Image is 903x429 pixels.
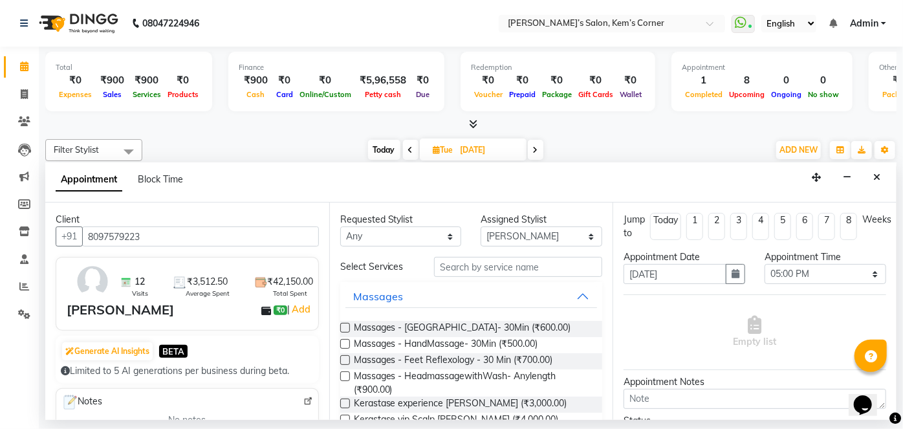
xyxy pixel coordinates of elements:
button: ADD NEW [776,141,821,159]
div: 0 [768,73,805,88]
input: Search by service name [434,257,602,277]
div: ₹900 [95,73,129,88]
span: Empty list [734,316,777,349]
div: ₹0 [56,73,95,88]
div: ₹900 [239,73,273,88]
span: Services [129,90,164,99]
span: Expenses [56,90,95,99]
li: 6 [796,213,813,240]
span: Ongoing [768,90,805,99]
button: Close [867,168,886,188]
div: ₹0 [575,73,616,88]
span: Due [413,90,433,99]
span: Admin [850,17,878,30]
div: Massages [353,289,403,304]
button: +91 [56,226,83,247]
div: Status [624,414,745,428]
span: No notes [168,413,206,427]
input: yyyy-mm-dd [624,264,726,284]
input: 2025-10-07 [457,140,521,160]
span: Upcoming [726,90,768,99]
div: 1 [682,73,726,88]
div: Weeks [862,213,891,226]
span: | [287,302,312,317]
div: Select Services [331,260,424,274]
div: Jump to [624,213,645,240]
span: Card [273,90,296,99]
span: ₹3,512.50 [187,275,228,289]
a: Add [290,302,312,317]
button: Massages [345,285,598,308]
span: 12 [135,275,145,289]
li: 7 [818,213,835,240]
span: Massages - HandMassage- 30Min (₹500.00) [354,337,538,353]
li: 2 [708,213,725,240]
span: Notes [61,394,102,411]
span: Prepaid [506,90,539,99]
span: Sales [100,90,125,99]
li: 1 [686,213,703,240]
div: ₹5,96,558 [354,73,411,88]
span: Gift Cards [575,90,616,99]
span: Today [368,140,400,160]
span: Kerastase experience [PERSON_NAME] (₹3,000.00) [354,397,567,413]
button: Generate AI Insights [62,342,153,360]
span: Visits [132,289,148,298]
span: Massages - [GEOGRAPHIC_DATA]- 30Min (₹600.00) [354,321,571,337]
span: ADD NEW [779,145,818,155]
span: ₹0 [274,305,287,316]
div: Assigned Stylist [481,213,602,226]
span: Online/Custom [296,90,354,99]
span: Wallet [616,90,645,99]
span: Products [164,90,202,99]
span: BETA [159,345,188,357]
div: Limited to 5 AI generations per business during beta. [61,364,314,378]
li: 3 [730,213,747,240]
div: Appointment Time [765,250,886,264]
span: Voucher [471,90,506,99]
span: Tue [430,145,457,155]
div: [PERSON_NAME] [67,300,174,320]
span: Filter Stylist [54,144,99,155]
div: Redemption [471,62,645,73]
div: ₹0 [273,73,296,88]
div: ₹0 [164,73,202,88]
span: Total Spent [273,289,307,298]
div: ₹900 [129,73,164,88]
span: Massages - HeadmassagewithWash- Anylength (₹900.00) [354,369,593,397]
span: Appointment [56,168,122,192]
input: Search by Name/Mobile/Email/Code [82,226,319,247]
img: avatar [74,263,111,300]
div: ₹0 [471,73,506,88]
div: ₹0 [539,73,575,88]
div: Appointment [682,62,842,73]
span: Petty cash [362,90,404,99]
span: Package [539,90,575,99]
span: Massages - Feet Reflexology - 30 Min (₹700.00) [354,353,553,369]
div: Finance [239,62,434,73]
span: No show [805,90,842,99]
div: ₹0 [296,73,354,88]
div: Client [56,213,319,226]
iframe: chat widget [849,377,890,416]
div: 0 [805,73,842,88]
span: Average Spent [186,289,230,298]
span: Completed [682,90,726,99]
img: logo [33,5,122,41]
span: ₹42,150.00 [267,275,313,289]
div: 8 [726,73,768,88]
div: ₹0 [616,73,645,88]
li: 5 [774,213,791,240]
li: 8 [840,213,857,240]
div: Appointment Notes [624,375,886,389]
div: Appointment Date [624,250,745,264]
span: Block Time [138,173,183,185]
div: Requested Stylist [340,213,462,226]
li: 4 [752,213,769,240]
div: ₹0 [506,73,539,88]
b: 08047224946 [142,5,199,41]
span: Kerastase vip Scalp [PERSON_NAME] (₹4,000.00) [354,413,559,429]
span: Cash [244,90,268,99]
div: Today [653,214,678,227]
div: ₹0 [411,73,434,88]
